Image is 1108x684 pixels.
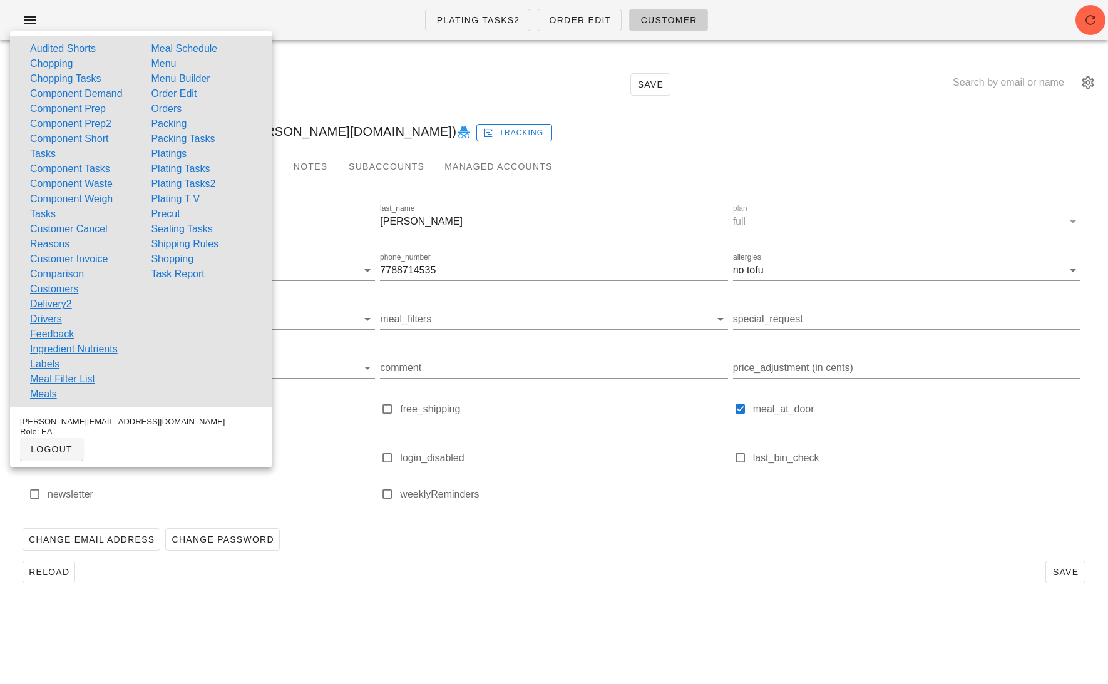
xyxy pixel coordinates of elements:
span: logout [30,444,73,454]
label: allergies [733,253,761,262]
a: Task Report [151,267,204,282]
div: Managed Accounts [434,151,562,181]
a: Sealing Tasks [151,222,212,237]
a: Customers [30,282,78,297]
div: Notes [282,151,339,181]
a: Precut [151,207,180,222]
div: meal_filters [380,309,727,329]
a: Component Tasks [30,161,110,176]
span: Customer [640,15,697,25]
div: planfull [733,212,1080,232]
label: free_shipping [400,403,727,416]
a: Menu [151,56,176,71]
span: Reload [28,567,69,577]
a: Orders [151,101,182,116]
a: Audited Shorts [30,41,96,56]
button: Reload [23,561,75,583]
button: logout [20,438,83,461]
a: Ingredient Nutrients [30,342,118,357]
button: Save [630,73,670,96]
span: Order Edit [548,15,611,25]
a: Order Edit [538,9,622,31]
a: Component Waste [30,176,113,191]
button: appended action [1080,75,1095,90]
a: Plating Tasks2 [151,176,215,191]
a: Meals [30,387,57,402]
a: Platings [151,146,187,161]
span: Save [1051,567,1080,577]
button: Save [1045,561,1085,583]
span: Change Password [171,534,274,544]
a: Chopping [30,56,73,71]
a: Labels [30,357,59,372]
a: Customer Cancel Reasons [30,222,131,252]
label: newsletter [48,488,375,501]
label: last_name [380,204,414,213]
button: Change Email Address [23,528,160,551]
label: plan [733,204,747,213]
label: weeklyReminders [400,488,727,501]
input: Search by email or name [953,73,1078,93]
a: Packing Tasks [151,131,215,146]
a: Component Weigh Tasks [30,191,131,222]
div: allergiesno tofu [733,260,1080,280]
a: Meal Filter List [30,372,95,387]
a: Component Short Tasks [30,131,131,161]
a: Plating Tasks2 [425,9,530,31]
a: Feedback [30,327,74,342]
button: Tracking [476,124,552,141]
a: Chopping Tasks [30,71,101,86]
a: Component Prep2 [30,116,111,131]
span: Tracking [485,127,544,138]
a: Order Edit [151,86,197,101]
a: Customer [629,9,707,31]
span: Save [636,79,665,89]
a: Component Demand [30,86,123,101]
div: Subaccounts [339,151,434,181]
a: Menu Builder [151,71,210,86]
div: [PERSON_NAME][EMAIL_ADDRESS][DOMAIN_NAME] [20,417,262,427]
span: Change Email Address [28,534,155,544]
a: Component Prep [30,101,106,116]
a: Drivers [30,312,62,327]
a: Shipping Rules [151,237,218,252]
label: last_bin_check [753,452,1080,464]
label: login_disabled [400,452,727,464]
a: Plating Tasks [151,161,210,176]
a: Customer Invoice Comparison [30,252,131,282]
a: Plating T V [151,191,200,207]
div: Role: EA [20,427,262,437]
div: [PERSON_NAME] ([EMAIL_ADDRESS][PERSON_NAME][DOMAIN_NAME]) [8,111,1100,151]
a: Meal Schedule [151,41,217,56]
span: Plating Tasks2 [436,15,520,25]
a: Delivery2 [30,297,72,312]
label: phone_number [380,253,431,262]
button: Change Password [165,528,279,551]
a: Shopping [151,252,193,267]
a: Tracking [476,121,552,141]
label: meal_at_door [753,403,1080,416]
div: no tofu [733,265,764,276]
a: Packing [151,116,187,131]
